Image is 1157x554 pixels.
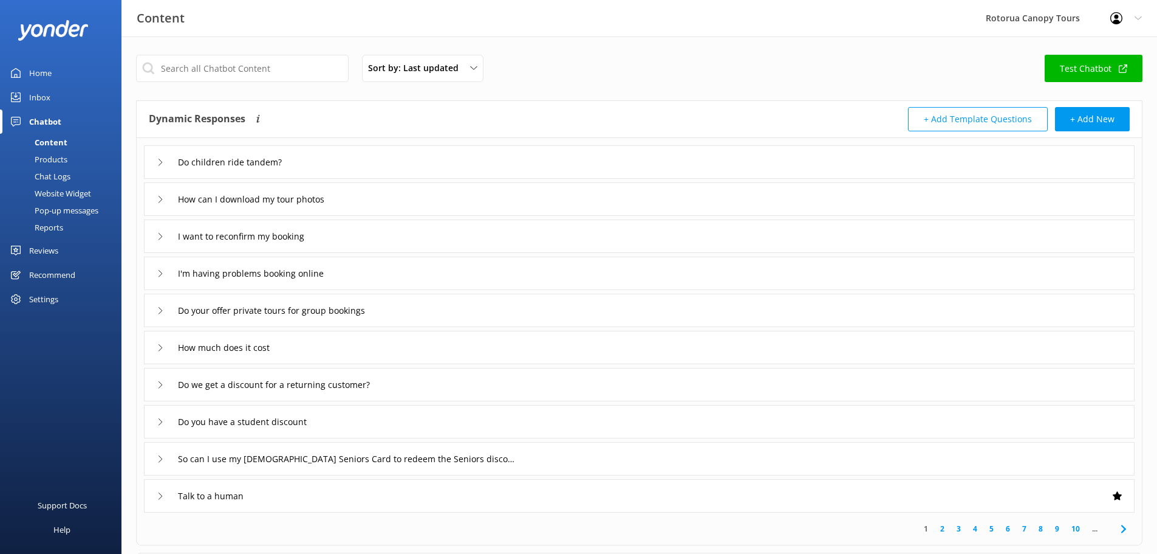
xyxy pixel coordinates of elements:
div: Settings [29,287,58,311]
a: 3 [951,523,967,535]
input: Search all Chatbot Content [136,55,349,82]
div: Help [53,518,70,542]
a: Pop-up messages [7,202,121,219]
div: Pop-up messages [7,202,98,219]
div: Products [7,151,67,168]
button: + Add Template Questions [908,107,1048,131]
h4: Dynamic Responses [149,107,245,131]
a: Website Widget [7,185,121,202]
span: ... [1086,523,1104,535]
a: Content [7,134,121,151]
h3: Content [137,9,185,28]
a: 8 [1032,523,1049,535]
a: 5 [983,523,1000,535]
a: Chat Logs [7,168,121,185]
div: Home [29,61,52,85]
div: Support Docs [38,493,87,518]
a: 1 [918,523,934,535]
button: + Add New [1055,107,1130,131]
div: Inbox [29,85,50,109]
img: yonder-white-logo.png [18,20,88,40]
a: Reports [7,219,121,236]
a: 10 [1065,523,1086,535]
div: Chat Logs [7,168,70,185]
div: Content [7,134,67,151]
a: 4 [967,523,983,535]
span: Sort by: Last updated [368,61,466,75]
div: Website Widget [7,185,91,202]
a: Test Chatbot [1045,55,1142,82]
a: 6 [1000,523,1016,535]
div: Reviews [29,238,58,263]
a: 9 [1049,523,1065,535]
div: Recommend [29,263,75,287]
a: 7 [1016,523,1032,535]
a: 2 [934,523,951,535]
div: Reports [7,219,63,236]
div: Chatbot [29,109,61,134]
a: Products [7,151,121,168]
